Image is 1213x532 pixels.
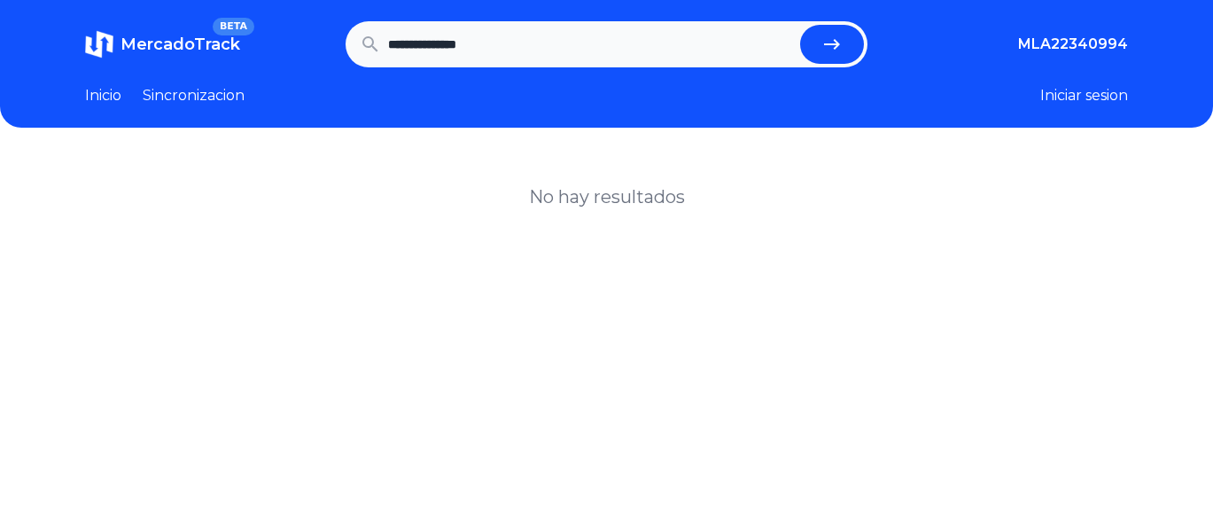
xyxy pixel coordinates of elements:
h1: No hay resultados [529,184,685,209]
span: BETA [213,18,254,35]
a: Sincronizacion [143,85,245,106]
a: MercadoTrackBETA [85,30,240,59]
a: Inicio [85,85,121,106]
button: Iniciar sesion [1040,85,1128,106]
span: MercadoTrack [121,35,240,54]
button: MLA22340994 [1018,34,1128,55]
img: MercadoTrack [85,30,113,59]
